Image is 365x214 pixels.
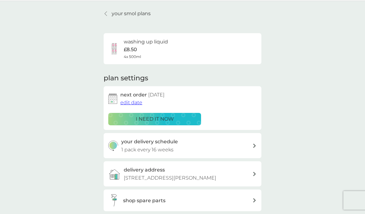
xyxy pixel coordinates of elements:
span: edit date [120,100,142,105]
h6: washing up liquid [124,38,168,46]
button: your delivery schedule1 pack every 16 weeks [104,133,261,158]
button: shop spare parts [104,189,261,211]
img: washing up liquid [108,42,121,55]
button: edit date [120,99,142,107]
h2: plan settings [104,74,148,83]
h3: your delivery schedule [121,138,178,146]
a: delivery address[STREET_ADDRESS][PERSON_NAME] [104,161,261,186]
p: i need it now [136,115,174,123]
span: 4x 500ml [124,54,141,60]
p: your smol plans [112,10,151,18]
p: £8.50 [124,46,137,54]
h3: delivery address [124,166,165,174]
a: your smol plans [104,10,151,18]
button: i need it now [108,113,201,125]
p: [STREET_ADDRESS][PERSON_NAME] [124,174,216,182]
h2: next order [120,91,165,99]
span: [DATE] [148,92,165,98]
h3: shop spare parts [123,197,165,205]
p: 1 pack every 16 weeks [121,146,174,154]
